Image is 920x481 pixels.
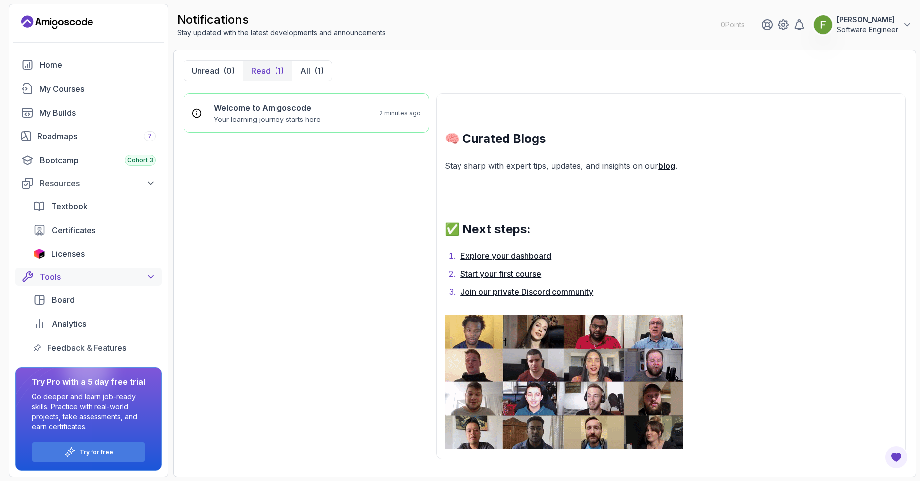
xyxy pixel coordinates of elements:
span: Board [52,294,75,306]
a: textbook [27,196,162,216]
img: jetbrains icon [33,249,45,259]
a: Explore your dashboard [460,251,551,261]
span: Feedback & Features [47,342,126,354]
button: user profile image[PERSON_NAME]Software Engineer [813,15,912,35]
button: Read(1) [243,61,292,81]
p: Stay updated with the latest developments and announcements [177,28,386,38]
a: Landing page [21,14,93,30]
a: builds [15,103,162,122]
a: licenses [27,244,162,264]
a: courses [15,79,162,99]
div: My Builds [39,107,156,119]
span: Cohort 3 [127,156,153,164]
h2: 🧠 Curated Blogs [445,131,897,147]
img: user profile image [814,15,832,34]
img: Faces of Amigoscode [445,315,683,449]
span: Textbook [51,200,88,212]
div: Home [40,59,156,71]
a: Try for free [80,448,113,456]
button: Open Feedback Button [884,445,908,469]
span: Analytics [52,318,86,330]
button: Tools [15,268,162,286]
a: analytics [27,314,162,334]
span: Licenses [51,248,85,260]
h2: ✅ Next steps: [445,221,897,237]
a: home [15,55,162,75]
button: Try for free [32,442,145,462]
div: Resources [40,177,156,189]
div: Bootcamp [40,154,156,166]
p: 0 Points [721,20,745,30]
div: (1) [314,65,324,77]
p: Read [251,65,271,77]
span: Certificates [52,224,95,236]
a: board [27,290,162,310]
span: 7 [148,132,152,140]
div: My Courses [39,83,156,95]
p: Unread [192,65,219,77]
a: feedback [27,338,162,358]
button: All(1) [292,61,332,81]
div: Roadmaps [37,130,156,142]
a: Join our private Discord community [460,287,593,297]
div: (1) [275,65,284,77]
p: Software Engineer [837,25,898,35]
p: Your learning journey starts here [214,115,321,124]
div: Tools [40,271,156,283]
a: blog [658,161,675,171]
a: roadmaps [15,126,162,146]
button: Resources [15,174,162,192]
a: certificates [27,220,162,240]
h2: notifications [177,12,386,28]
p: 2 minutes ago [379,109,421,117]
h6: Welcome to Amigoscode [214,102,321,114]
p: [PERSON_NAME] [837,15,898,25]
button: Unread(0) [184,61,243,81]
p: All [300,65,310,77]
a: bootcamp [15,150,162,170]
p: Stay sharp with expert tips, updates, and insights on our . [445,159,897,173]
a: Start your first course [460,269,541,279]
div: (0) [223,65,235,77]
p: Go deeper and learn job-ready skills. Practice with real-world projects, take assessments, and ea... [32,392,145,432]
